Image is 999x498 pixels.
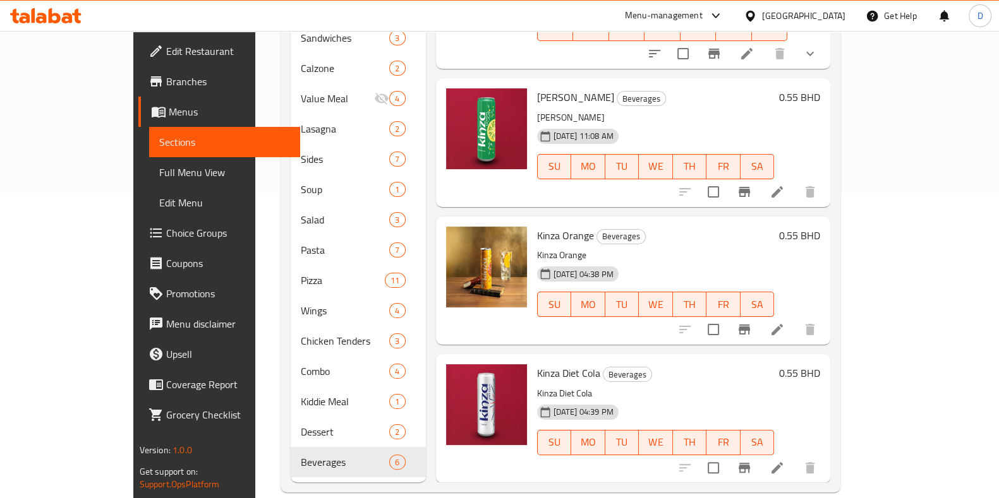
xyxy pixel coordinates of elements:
button: SU [537,430,571,455]
span: 2 [390,123,404,135]
a: Sections [149,127,300,157]
span: TU [610,157,634,175]
button: Branch-specific-item [729,453,760,483]
span: 4 [390,365,404,377]
button: FR [706,430,741,455]
span: 11 [385,275,404,287]
div: items [385,273,405,288]
span: Sides [301,151,389,167]
span: SA [746,433,770,451]
span: 1.0.0 [173,442,192,458]
span: Edit Menu [159,195,290,210]
span: Edit Restaurant [166,44,290,59]
span: Promotions [166,286,290,301]
span: 7 [390,244,404,256]
span: FR [711,157,736,175]
span: Menus [169,104,290,119]
span: SU [543,433,566,451]
span: Beverages [603,367,651,382]
span: Chicken Tenders [301,333,389,348]
svg: Show Choices [802,46,818,61]
span: SU [543,295,566,314]
span: Grocery Checklist [166,407,290,422]
a: Menu disclaimer [138,309,300,339]
div: Soup1 [291,174,426,205]
button: TU [605,154,639,179]
div: Sandwiches [301,30,389,45]
div: Beverages6 [291,447,426,477]
span: TH [678,157,702,175]
div: Menu-management [625,8,703,23]
div: Beverages [603,367,652,382]
button: Branch-specific-item [699,39,729,69]
span: MO [576,295,600,314]
div: Pasta [301,242,389,258]
span: Kiddie Meal [301,394,389,409]
h6: 0.55 BHD [779,364,820,382]
span: MO [576,433,600,451]
button: MO [571,154,605,179]
button: WE [639,154,673,179]
span: 4 [390,93,404,105]
button: Branch-specific-item [729,314,760,345]
button: delete [795,177,825,207]
span: Beverages [597,229,645,244]
button: Branch-specific-item [729,177,760,207]
span: Salad [301,212,389,227]
span: Select to update [670,40,696,67]
img: Kinza Orange [446,227,527,307]
a: Edit menu item [770,460,785,475]
span: WE [650,20,675,38]
a: Upsell [138,339,300,369]
button: TH [673,292,707,317]
span: Pizza [301,273,385,288]
p: Kinza Diet Cola [537,386,775,401]
span: 2 [390,426,404,438]
span: Combo [301,364,389,379]
a: Coupons [138,248,300,278]
div: items [389,303,405,318]
button: SA [741,292,775,317]
div: [GEOGRAPHIC_DATA] [762,9,845,23]
span: Full Menu View [159,165,290,180]
button: delete [765,39,795,69]
span: 1 [390,184,404,196]
button: FR [706,292,741,317]
span: Wings [301,303,389,318]
span: FR [711,295,736,314]
button: delete [795,453,825,483]
div: Pizza11 [291,265,426,295]
span: TH [678,433,702,451]
span: Select to update [700,454,727,481]
a: Branches [138,66,300,97]
span: Dessert [301,424,389,439]
div: items [389,182,405,197]
span: 7 [390,153,404,165]
p: Kinza Orange [537,247,775,263]
span: TU [610,433,634,451]
span: [DATE] 04:39 PM [548,406,619,418]
a: Edit menu item [770,322,785,337]
span: 4 [390,305,404,317]
div: Pasta7 [291,235,426,265]
button: FR [706,154,741,179]
button: sort-choices [639,39,670,69]
a: Edit Restaurant [138,36,300,66]
span: 1 [390,396,404,408]
div: items [389,121,405,136]
span: FR [711,433,736,451]
span: Beverages [301,454,389,470]
span: [DATE] 11:08 AM [548,130,619,142]
div: Calzone [301,61,389,76]
span: TH [686,20,711,38]
span: Soup [301,182,389,197]
div: Sides7 [291,144,426,174]
a: Edit menu item [770,184,785,199]
span: [PERSON_NAME] [537,88,614,107]
div: Value Meal [301,91,374,106]
span: Lasagna [301,121,389,136]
